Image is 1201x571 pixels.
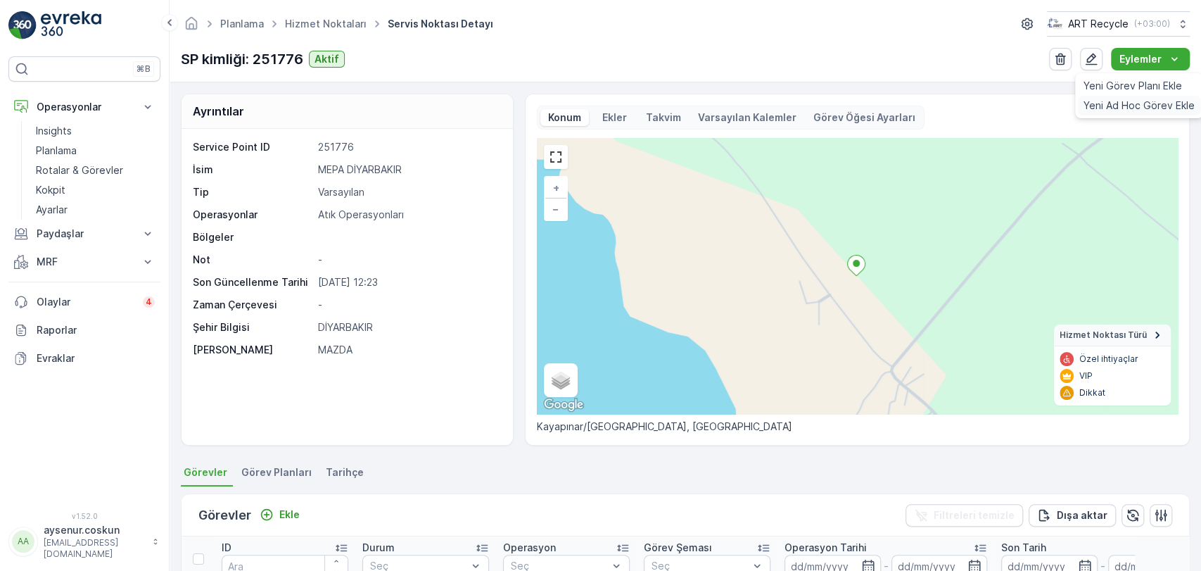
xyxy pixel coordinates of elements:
[44,523,145,537] p: aysenur.coskun
[540,396,587,414] img: Google
[36,163,123,177] p: Rotalar & Görevler
[241,465,312,479] span: Görev Planları
[318,275,497,289] p: [DATE] 12:23
[222,541,231,555] p: ID
[30,200,160,220] a: Ayarlar
[193,103,244,120] p: Ayrıntılar
[537,420,1178,434] p: Kayapınar/[GEOGRAPHIC_DATA], [GEOGRAPHIC_DATA]
[318,343,497,357] p: MAZDA
[318,140,497,154] p: 251776
[8,512,160,520] span: v 1.52.0
[1060,330,1147,341] span: Hizmet Noktası Türü
[136,63,151,75] p: ⌘B
[37,100,132,114] p: Operasyonlar
[279,508,300,522] p: Ekle
[1068,17,1129,31] p: ART Recycle
[193,185,312,199] p: Tip
[8,288,160,316] a: Olaylar4
[326,465,364,479] span: Tarihçe
[1084,79,1182,93] span: Yeni Görev Planı Ekle
[184,465,227,479] span: Görevler
[540,396,587,414] a: Bu bölgeyi Google Haritalar'da açın (yeni pencerede açılır)
[600,111,629,125] p: Ekler
[193,163,312,177] p: İsim
[8,11,37,39] img: logo
[8,316,160,344] a: Raporlar
[905,504,1023,527] button: Filtreleri temizle
[193,253,312,267] p: Not
[193,343,312,357] p: [PERSON_NAME]
[552,203,559,215] span: −
[220,18,264,30] a: Planlama
[30,141,160,161] a: Planlama
[503,541,556,555] p: Operasyon
[41,11,101,39] img: logo_light-DOdMpM7g.png
[1084,99,1195,113] span: Yeni Ad Hoc Görev Ekle
[318,298,497,312] p: -
[1057,508,1107,522] p: Dışa aktar
[1079,387,1105,399] p: Dikkat
[285,18,367,30] a: Hizmet Noktaları
[193,140,312,154] p: Service Point ID
[36,203,68,217] p: Ayarlar
[1134,18,1170,30] p: ( +03:00 )
[314,52,339,66] p: Aktif
[12,530,34,553] div: AA
[193,320,312,334] p: Şehir Bilgisi
[318,253,497,267] p: -
[553,182,559,194] span: +
[184,21,199,33] a: Ana Sayfa
[698,111,796,125] p: Varsayılan Kalemler
[1029,504,1116,527] button: Dışa aktar
[36,144,77,158] p: Planlama
[37,227,132,241] p: Paydaşlar
[784,541,867,555] p: Operasyon Tarihi
[36,124,72,138] p: Insights
[30,180,160,200] a: Kokpit
[318,163,497,177] p: MEPA DİYARBAKIR
[1078,96,1200,115] a: Yeni Ad Hoc Görev Ekle
[37,351,155,365] p: Evraklar
[1078,76,1200,96] a: Yeni Görev Planı Ekle
[1119,52,1162,66] p: Eylemler
[30,161,160,180] a: Rotalar & Görevler
[37,323,155,337] p: Raporlar
[545,146,566,168] a: View Fullscreen
[1001,541,1046,555] p: Son Tarih
[644,541,712,555] p: Görev Şeması
[193,230,312,244] p: Bölgeler
[193,208,312,222] p: Operasyonlar
[8,93,160,121] button: Operasyonlar
[934,508,1015,522] p: Filtreleri temizle
[1047,16,1062,32] img: image_23.png
[646,111,681,125] p: Takvim
[181,49,303,70] p: SP kimliği: 251776
[1079,370,1093,382] p: VIP
[1047,11,1190,37] button: ART Recycle(+03:00)
[545,199,566,220] a: Uzaklaştır
[1079,353,1138,365] p: Özel ihtiyaçlar
[193,275,312,289] p: Son Güncellenme Tarihi
[8,220,160,248] button: Paydaşlar
[318,320,497,334] p: DİYARBAKIR
[30,121,160,141] a: Insights
[545,177,566,199] a: Yakınlaştır
[1054,325,1171,346] summary: Hizmet Noktası Türü
[198,506,251,525] p: Görevler
[44,537,145,560] p: [EMAIL_ADDRESS][DOMAIN_NAME]
[36,183,65,197] p: Kokpit
[37,295,134,309] p: Olaylar
[318,185,497,199] p: Varsayılan
[8,248,160,276] button: MRF
[309,51,345,68] button: Aktif
[545,365,576,396] a: Layers
[813,111,915,125] p: Görev Öğesi Ayarları
[1111,48,1190,70] button: Eylemler
[193,298,312,312] p: Zaman Çerçevesi
[146,296,152,308] p: 4
[318,208,497,222] p: Atık Operasyonları
[37,255,132,269] p: MRF
[546,111,583,125] p: Konum
[8,344,160,372] a: Evraklar
[362,541,395,555] p: Durum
